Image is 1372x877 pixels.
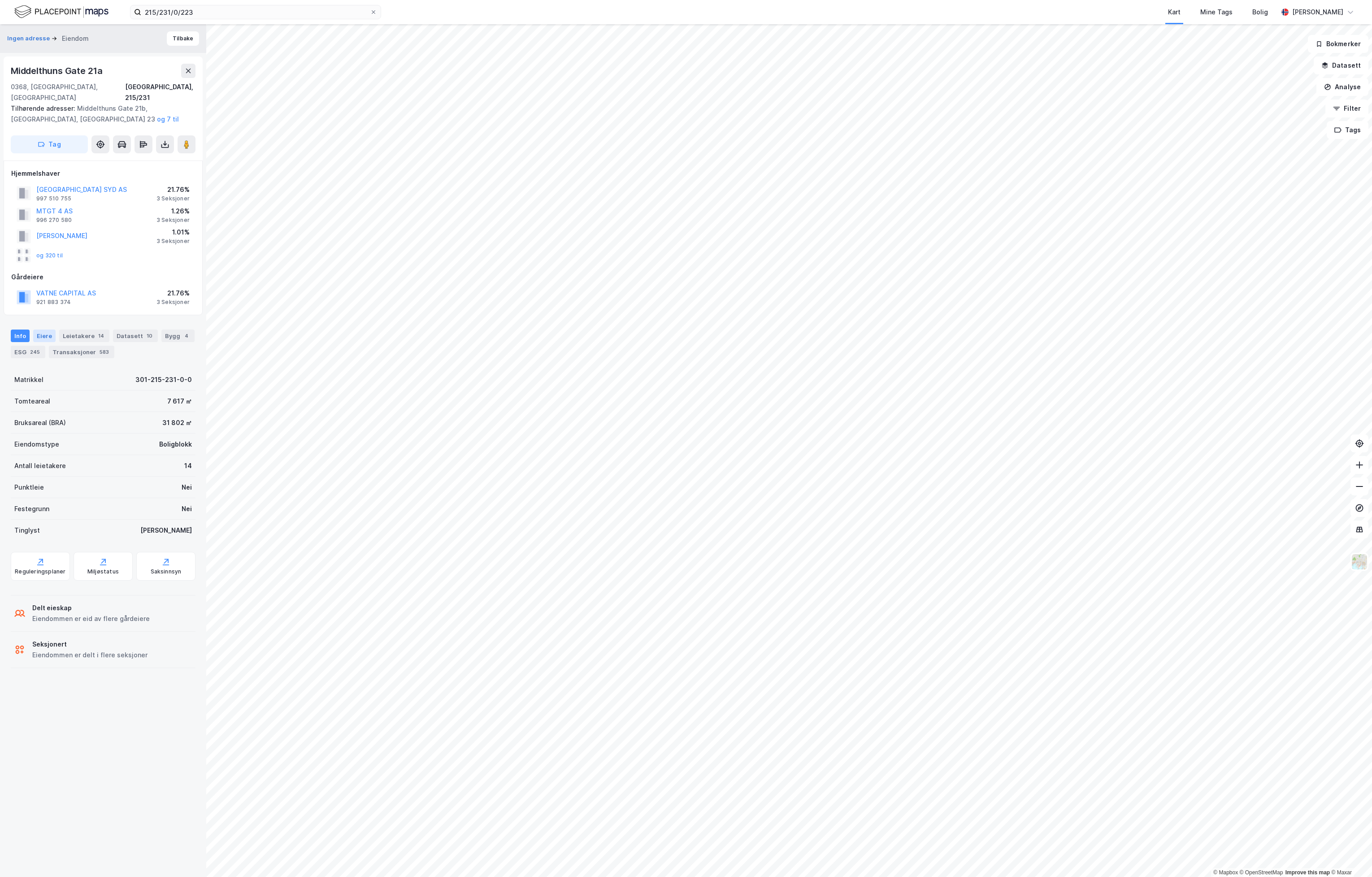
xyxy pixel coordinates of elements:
[11,168,195,179] div: Hjemmelshaver
[15,568,65,575] div: Reguleringsplaner
[1327,834,1372,877] div: Kontrollprogram for chat
[14,396,50,407] div: Tomteareal
[141,5,370,19] input: Søk på adresse, matrikkel, gårdeiere, leietakere eller personer
[11,135,88,153] button: Tag
[156,206,190,217] div: 1.26%
[11,104,77,112] span: Tilhørende adresser:
[1240,869,1283,876] a: OpenStreetMap
[49,346,114,358] div: Transaksjoner
[182,331,191,340] div: 4
[1292,7,1343,17] div: [PERSON_NAME]
[36,217,72,224] div: 996 270 580
[1351,553,1368,570] img: Z
[1316,78,1368,96] button: Analyse
[14,525,40,536] div: Tinglyst
[1314,56,1368,74] button: Datasett
[14,374,43,385] div: Matrikkel
[167,396,192,407] div: 7 617 ㎡
[1285,869,1330,876] a: Improve this map
[59,330,109,342] div: Leietakere
[7,34,52,43] button: Ingen adresse
[156,195,190,202] div: 3 Seksjoner
[182,504,192,514] div: Nei
[14,417,66,428] div: Bruksareal (BRA)
[11,272,195,282] div: Gårdeiere
[36,299,71,306] div: 921 883 374
[156,288,190,299] div: 21.76%
[1308,35,1368,53] button: Bokmerker
[156,299,190,306] div: 3 Seksjoner
[32,603,150,613] div: Delt eieskap
[156,184,190,195] div: 21.76%
[151,568,182,575] div: Saksinnsyn
[14,4,109,20] img: logo.f888ab2527a4732fd821a326f86c7f29.svg
[125,82,195,103] div: [GEOGRAPHIC_DATA], 215/231
[33,330,56,342] div: Eiere
[28,347,42,356] div: 245
[140,525,192,536] div: [PERSON_NAME]
[1200,7,1233,17] div: Mine Tags
[11,64,104,78] div: Middelthuns Gate 21a
[11,82,125,103] div: 0368, [GEOGRAPHIC_DATA], [GEOGRAPHIC_DATA]
[11,103,188,125] div: Middelthuns Gate 21b, [GEOGRAPHIC_DATA], [GEOGRAPHIC_DATA] 23
[156,217,190,224] div: 3 Seksjoner
[1327,834,1372,877] iframe: Chat Widget
[1325,100,1368,117] button: Filter
[32,639,148,650] div: Seksjonert
[1327,121,1368,139] button: Tags
[1213,869,1238,876] a: Mapbox
[113,330,158,342] div: Datasett
[98,347,111,356] div: 583
[96,331,106,340] div: 14
[32,613,150,624] div: Eiendommen er eid av flere gårdeiere
[167,31,199,46] button: Tilbake
[159,439,192,450] div: Boligblokk
[161,330,195,342] div: Bygg
[145,331,154,340] div: 10
[156,238,190,245] div: 3 Seksjoner
[182,482,192,493] div: Nei
[156,227,190,238] div: 1.01%
[32,650,148,660] div: Eiendommen er delt i flere seksjoner
[184,460,192,471] div: 14
[1252,7,1268,17] div: Bolig
[87,568,119,575] div: Miljøstatus
[14,460,66,471] div: Antall leietakere
[14,504,49,514] div: Festegrunn
[14,439,59,450] div: Eiendomstype
[11,330,30,342] div: Info
[162,417,192,428] div: 31 802 ㎡
[14,482,44,493] div: Punktleie
[62,33,89,44] div: Eiendom
[36,195,71,202] div: 997 510 755
[1168,7,1181,17] div: Kart
[11,346,45,358] div: ESG
[135,374,192,385] div: 301-215-231-0-0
